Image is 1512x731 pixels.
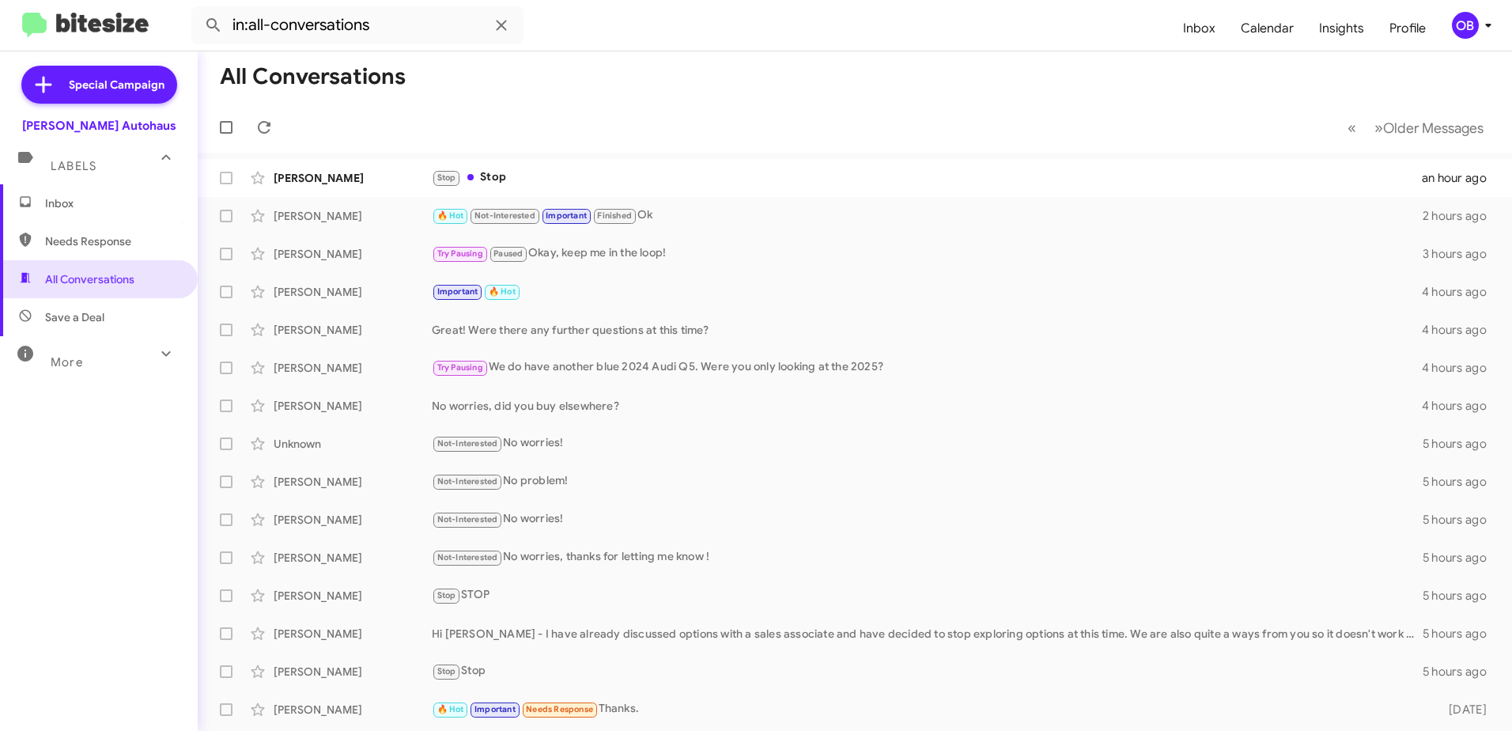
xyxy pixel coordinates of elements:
[432,398,1422,414] div: No worries, did you buy elsewhere?
[1422,360,1499,376] div: 4 hours ago
[474,704,516,714] span: Important
[1423,246,1499,262] div: 3 hours ago
[432,434,1423,453] div: No worries!
[1423,436,1499,452] div: 5 hours ago
[45,271,134,287] span: All Conversations
[45,309,104,325] span: Save a Deal
[1338,112,1366,144] button: Previous
[432,548,1423,566] div: No worries, thanks for letting me know !
[274,208,432,224] div: [PERSON_NAME]
[546,210,587,221] span: Important
[1423,474,1499,490] div: 5 hours ago
[274,474,432,490] div: [PERSON_NAME]
[432,206,1423,225] div: Ok
[274,512,432,528] div: [PERSON_NAME]
[1374,118,1383,138] span: »
[437,590,456,600] span: Stop
[1423,588,1499,604] div: 5 hours ago
[432,358,1422,377] div: We do have another blue 2024 Audi Q5. Were you only looking at the 2025?
[489,286,516,297] span: 🔥 Hot
[51,159,96,173] span: Labels
[432,510,1423,528] div: No worries!
[220,64,406,89] h1: All Conversations
[526,704,593,714] span: Needs Response
[1423,550,1499,566] div: 5 hours ago
[1423,208,1499,224] div: 2 hours ago
[437,552,498,562] span: Not-Interested
[1228,6,1306,51] a: Calendar
[437,248,483,259] span: Try Pausing
[597,210,632,221] span: Finished
[432,700,1423,718] div: Thanks.
[432,244,1423,263] div: Okay, keep me in the loop!
[45,233,180,249] span: Needs Response
[1438,12,1495,39] button: OB
[437,286,478,297] span: Important
[432,586,1423,604] div: STOP
[1383,119,1484,137] span: Older Messages
[1339,112,1493,144] nav: Page navigation example
[22,118,176,134] div: [PERSON_NAME] Autohaus
[1423,664,1499,680] div: 5 hours ago
[274,246,432,262] div: [PERSON_NAME]
[437,704,464,714] span: 🔥 Hot
[1348,118,1356,138] span: «
[432,472,1423,490] div: No problem!
[274,588,432,604] div: [PERSON_NAME]
[1377,6,1438,51] a: Profile
[1422,284,1499,300] div: 4 hours ago
[437,172,456,183] span: Stop
[191,6,524,44] input: Search
[1423,626,1499,642] div: 5 hours ago
[432,322,1422,338] div: Great! Were there any further questions at this time?
[437,210,464,221] span: 🔥 Hot
[437,666,456,676] span: Stop
[437,476,498,487] span: Not-Interested
[1452,12,1479,39] div: OB
[274,550,432,566] div: [PERSON_NAME]
[1170,6,1228,51] a: Inbox
[274,664,432,680] div: [PERSON_NAME]
[432,626,1423,642] div: Hi [PERSON_NAME] - I have already discussed options with a sales associate and have decided to st...
[274,360,432,376] div: [PERSON_NAME]
[432,662,1423,680] div: Stop
[274,170,432,186] div: [PERSON_NAME]
[437,362,483,373] span: Try Pausing
[274,626,432,642] div: [PERSON_NAME]
[1365,112,1493,144] button: Next
[1422,170,1499,186] div: an hour ago
[69,77,164,93] span: Special Campaign
[21,66,177,104] a: Special Campaign
[474,210,535,221] span: Not-Interested
[1306,6,1377,51] a: Insights
[274,284,432,300] div: [PERSON_NAME]
[274,322,432,338] div: [PERSON_NAME]
[51,355,83,369] span: More
[432,169,1422,187] div: Stop
[274,398,432,414] div: [PERSON_NAME]
[1423,512,1499,528] div: 5 hours ago
[437,514,498,525] span: Not-Interested
[1422,398,1499,414] div: 4 hours ago
[274,436,432,452] div: Unknown
[1422,322,1499,338] div: 4 hours ago
[493,248,523,259] span: Paused
[1423,702,1499,718] div: [DATE]
[274,702,432,718] div: [PERSON_NAME]
[437,438,498,449] span: Not-Interested
[45,195,180,211] span: Inbox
